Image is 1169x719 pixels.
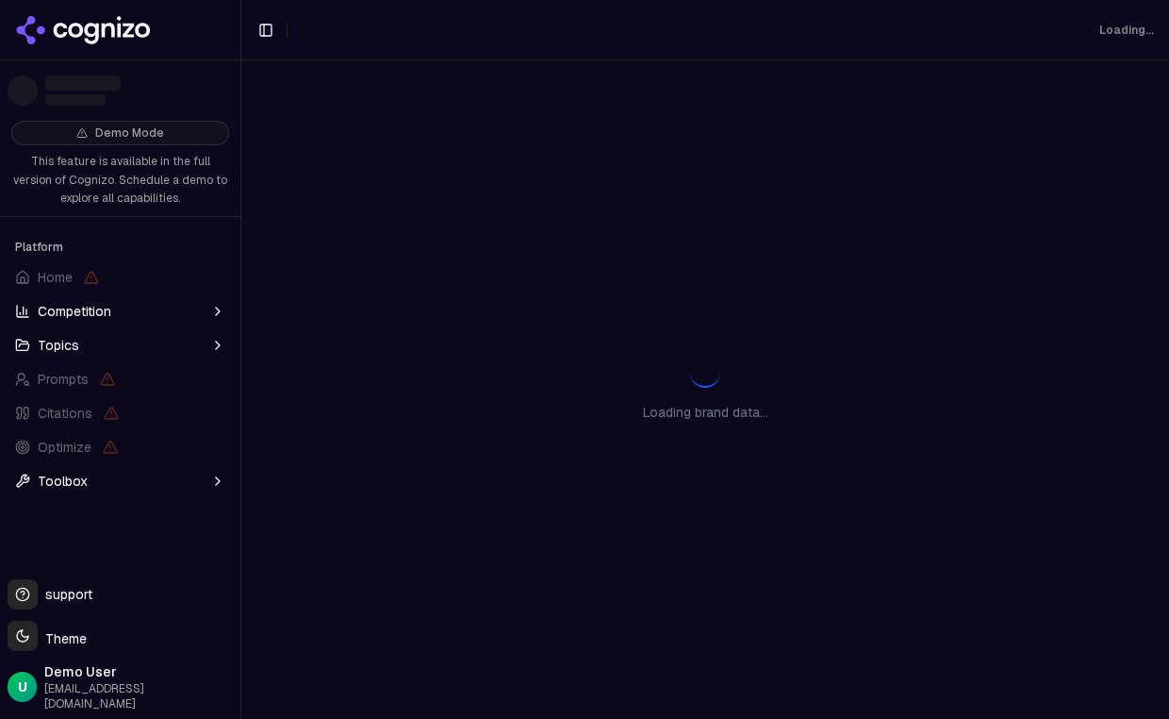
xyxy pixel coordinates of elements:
[38,630,87,647] span: Theme
[38,302,111,321] span: Competition
[38,268,73,287] span: Home
[11,153,229,209] p: This feature is available in the full version of Cognizo. Schedule a demo to explore all capabili...
[643,403,768,422] p: Loading brand data...
[44,681,233,711] span: [EMAIL_ADDRESS][DOMAIN_NAME]
[38,404,92,423] span: Citations
[38,585,92,604] span: support
[38,438,91,457] span: Optimize
[18,677,27,696] span: U
[38,336,79,355] span: Topics
[44,662,233,681] span: Demo User
[8,296,233,326] button: Competition
[38,472,88,491] span: Toolbox
[8,466,233,496] button: Toolbox
[38,370,89,389] span: Prompts
[95,125,164,141] span: Demo Mode
[8,330,233,360] button: Topics
[8,232,233,262] div: Platform
[1099,23,1154,38] div: Loading...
